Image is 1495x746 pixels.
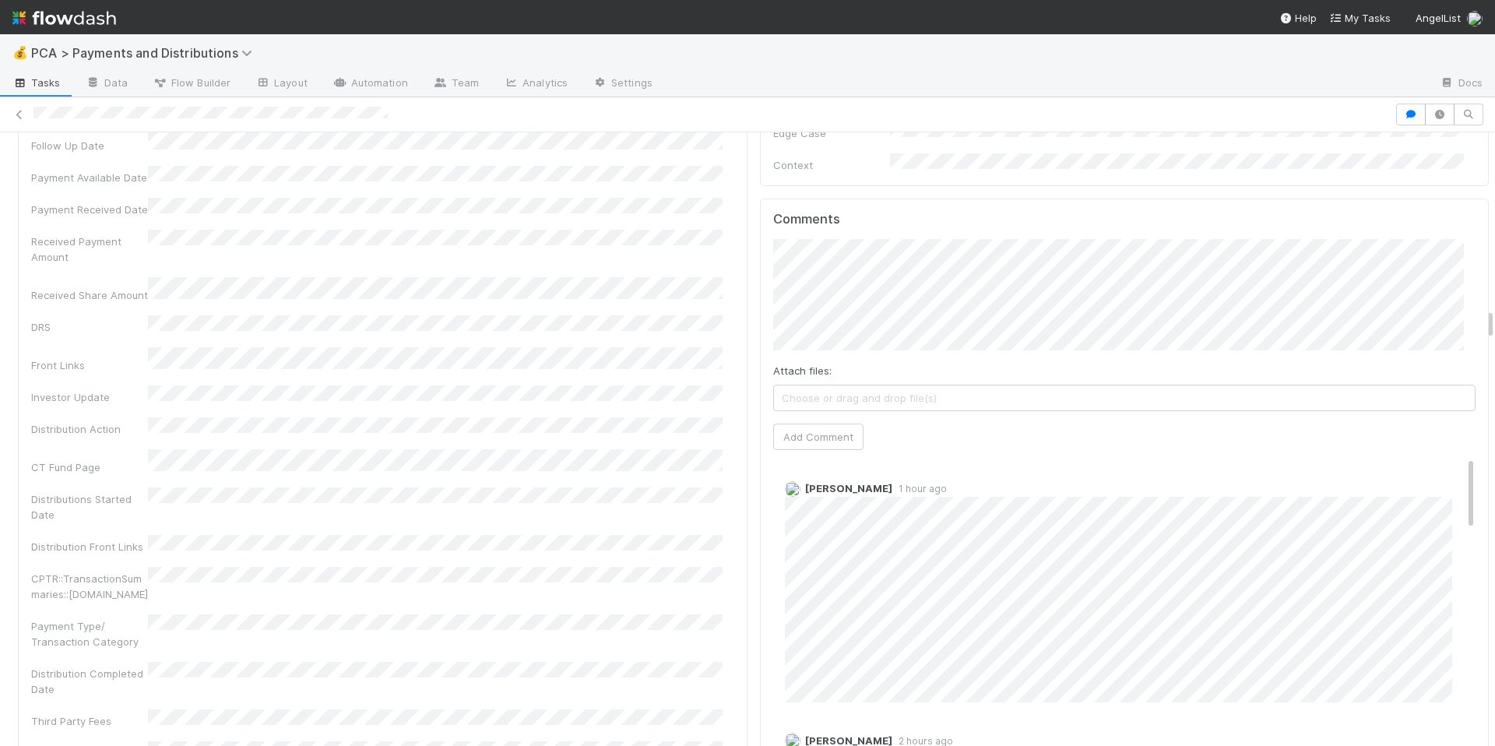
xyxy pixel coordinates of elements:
div: Context [773,157,890,173]
a: My Tasks [1329,10,1391,26]
div: DRS [31,319,148,335]
h5: Comments [773,212,1476,227]
a: Automation [320,72,420,97]
div: Third Party Fees [31,713,148,729]
button: Add Comment [773,424,864,450]
span: 💰 [12,46,28,59]
span: My Tasks [1329,12,1391,24]
div: Payment Received Date [31,202,148,217]
span: Tasks [12,75,61,90]
div: Received Share Amount [31,287,148,303]
div: Edge Case [773,125,890,141]
div: Distribution Action [31,421,148,437]
img: logo-inverted-e16ddd16eac7371096b0.svg [12,5,116,31]
div: CPTR::TransactionSummaries::[DOMAIN_NAME] [31,571,148,602]
a: Team [420,72,491,97]
span: AngelList [1416,12,1461,24]
span: [PERSON_NAME] [805,482,892,494]
span: PCA > Payments and Distributions [31,45,260,61]
div: Investor Update [31,389,148,405]
span: 1 hour ago [892,483,947,494]
a: Layout [243,72,320,97]
div: Distributions Started Date [31,491,148,523]
div: Distribution Completed Date [31,666,148,697]
div: Payment Type/ Transaction Category [31,618,148,649]
div: Distribution Front Links [31,539,148,554]
a: Flow Builder [140,72,243,97]
img: avatar_ad9da010-433a-4b4a-a484-836c288de5e1.png [785,481,800,497]
label: Attach files: [773,363,832,378]
a: Settings [580,72,665,97]
div: Payment Available Date [31,170,148,185]
span: Flow Builder [153,75,230,90]
a: Data [73,72,140,97]
span: Choose or drag and drop file(s) [774,385,1476,410]
div: Follow Up Date [31,138,148,153]
div: CT Fund Page [31,459,148,475]
div: Help [1279,10,1317,26]
img: avatar_a2d05fec-0a57-4266-8476-74cda3464b0e.png [1467,11,1483,26]
a: Analytics [491,72,580,97]
div: Front Links [31,357,148,373]
div: Received Payment Amount [31,234,148,265]
a: Docs [1427,72,1495,97]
